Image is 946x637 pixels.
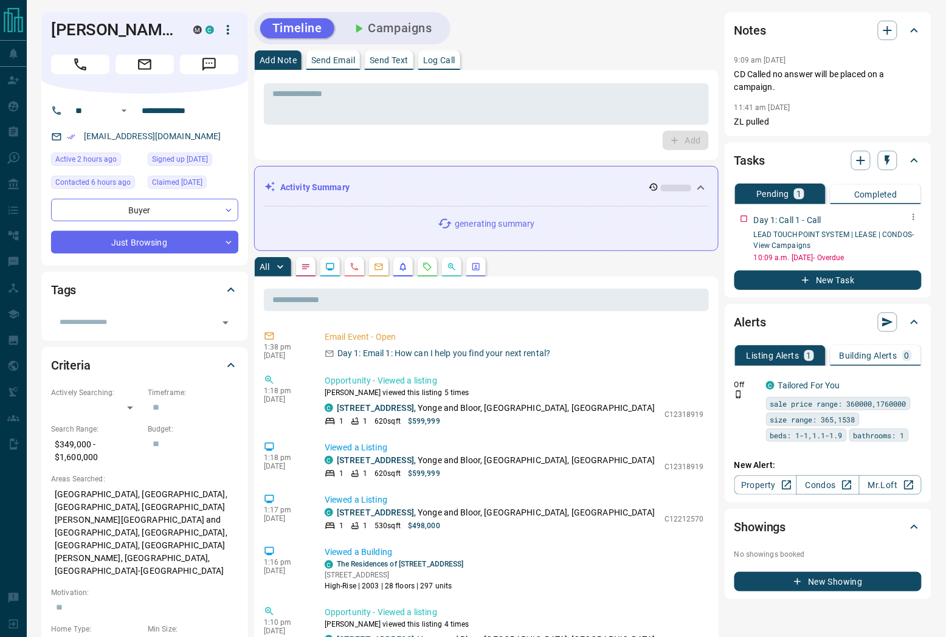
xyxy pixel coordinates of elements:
[665,409,704,420] p: C12318919
[180,55,238,74] span: Message
[734,572,922,591] button: New Showing
[264,558,306,566] p: 1:16 pm
[325,494,704,506] p: Viewed a Listing
[337,455,414,465] a: [STREET_ADDRESS]
[859,475,922,495] a: Mr.Loft
[260,18,334,38] button: Timeline
[665,514,704,525] p: C12212570
[363,468,367,479] p: 1
[734,68,922,94] p: CD Called no answer will be placed on a campaign.
[337,508,414,517] a: [STREET_ADDRESS]
[51,176,142,193] div: Tue Sep 16 2025
[148,153,238,170] div: Mon Sep 08 2025
[325,456,333,464] div: condos.ca
[264,462,306,470] p: [DATE]
[51,20,175,40] h1: [PERSON_NAME]
[51,356,91,375] h2: Criteria
[734,115,922,128] p: ZL pulled
[51,387,142,398] p: Actively Searching:
[734,459,922,472] p: New Alert:
[264,343,306,351] p: 1:38 pm
[408,468,440,479] p: $599,999
[264,387,306,395] p: 1:18 pm
[337,454,655,467] p: , Yonge and Bloor, [GEOGRAPHIC_DATA], [GEOGRAPHIC_DATA]
[264,506,306,514] p: 1:17 pm
[734,512,922,542] div: Showings
[55,176,131,188] span: Contacted 6 hours ago
[280,181,350,194] p: Activity Summary
[734,379,759,390] p: Off
[325,546,704,559] p: Viewed a Building
[51,473,238,484] p: Areas Searched:
[375,520,401,531] p: 530 sqft
[325,387,704,398] p: [PERSON_NAME] viewed this listing 5 times
[447,262,457,272] svg: Opportunities
[84,131,221,141] a: [EMAIL_ADDRESS][DOMAIN_NAME]
[51,199,238,221] div: Buyer
[148,176,238,193] div: Mon Sep 15 2025
[455,218,534,230] p: generating summary
[734,270,922,290] button: New Task
[339,18,444,38] button: Campaigns
[734,390,743,399] svg: Push Notification Only
[325,508,333,517] div: condos.ca
[665,461,704,472] p: C12318919
[770,413,855,425] span: size range: 365,1538
[51,587,238,598] p: Motivation:
[148,387,238,398] p: Timeframe:
[51,624,142,635] p: Home Type:
[152,153,208,165] span: Signed up [DATE]
[264,395,306,404] p: [DATE]
[770,398,906,410] span: sale price range: 360000,1760000
[423,56,455,64] p: Log Call
[148,424,238,435] p: Budget:
[350,262,359,272] svg: Calls
[325,404,333,412] div: condos.ca
[51,55,109,74] span: Call
[264,453,306,462] p: 1:18 pm
[766,381,775,390] div: condos.ca
[471,262,481,272] svg: Agent Actions
[756,190,789,198] p: Pending
[55,153,117,165] span: Active 2 hours ago
[301,262,311,272] svg: Notes
[264,566,306,575] p: [DATE]
[770,429,843,441] span: beds: 1-1,1.1-1.9
[734,475,797,495] a: Property
[854,190,897,199] p: Completed
[325,262,335,272] svg: Lead Browsing Activity
[337,560,464,568] a: The Residences of [STREET_ADDRESS]
[337,402,655,415] p: , Yonge and Bloor, [GEOGRAPHIC_DATA], [GEOGRAPHIC_DATA]
[260,263,269,271] p: All
[796,475,859,495] a: Condos
[337,506,655,519] p: , Yonge and Bloor, [GEOGRAPHIC_DATA], [GEOGRAPHIC_DATA]
[325,570,464,580] p: [STREET_ADDRESS]
[51,424,142,435] p: Search Range:
[337,403,414,413] a: [STREET_ADDRESS]
[116,55,174,74] span: Email
[264,514,306,523] p: [DATE]
[408,520,440,531] p: $498,000
[854,429,905,441] span: bathrooms: 1
[734,146,922,175] div: Tasks
[217,314,234,331] button: Open
[374,262,384,272] svg: Emails
[325,580,464,591] p: High-Rise | 2003 | 28 floors | 297 units
[905,351,910,360] p: 0
[734,151,765,170] h2: Tasks
[325,441,704,454] p: Viewed a Listing
[205,26,214,34] div: condos.ca
[51,280,76,300] h2: Tags
[51,153,142,170] div: Tue Sep 16 2025
[734,56,786,64] p: 9:09 am [DATE]
[148,624,238,635] p: Min Size:
[423,262,432,272] svg: Requests
[754,230,914,250] a: LEAD TOUCHPOINT SYSTEM | LEASE | CONDOS- View Campaigns
[51,275,238,305] div: Tags
[67,133,75,141] svg: Email Verified
[840,351,897,360] p: Building Alerts
[152,176,202,188] span: Claimed [DATE]
[339,468,344,479] p: 1
[337,347,551,360] p: Day 1: Email 1: How can I help you find your next rental?
[193,26,202,34] div: mrloft.ca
